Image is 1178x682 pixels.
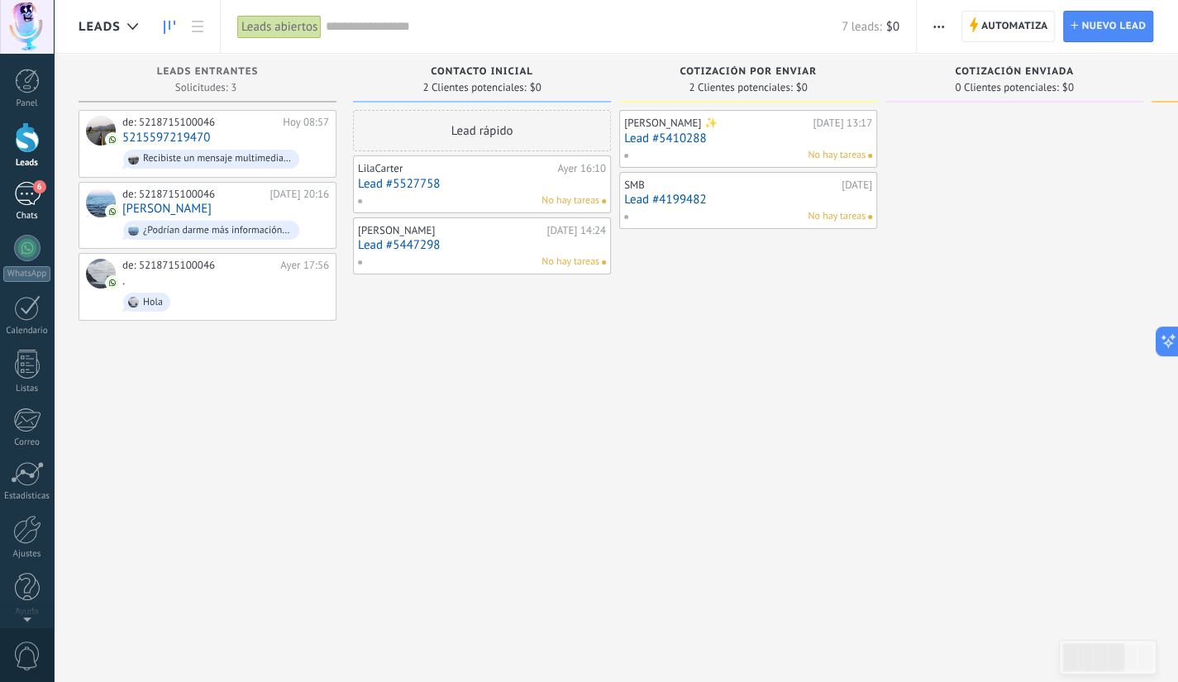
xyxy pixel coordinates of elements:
[155,11,184,43] a: Leads
[796,83,808,93] span: $0
[358,224,542,237] div: [PERSON_NAME]
[358,162,553,175] div: LilaCarter
[3,437,51,448] div: Correo
[530,83,541,93] span: $0
[107,277,118,289] img: com.amocrm.amocrmwa.svg
[961,11,1056,42] a: Automatiza
[184,11,212,43] a: Lista
[122,116,277,129] div: de: 5218715100046
[157,66,259,78] span: Leads Entrantes
[358,177,606,191] a: Lead #5527758
[624,117,808,130] div: [PERSON_NAME] ✨
[237,15,322,39] div: Leads abiertos
[3,266,50,282] div: WhatsApp
[431,66,533,78] span: Contacto inicial
[143,225,292,236] div: ¿Podrían darme más información del negocio?
[79,19,121,35] span: Leads
[107,134,118,145] img: com.amocrm.amocrmwa.svg
[280,259,329,272] div: Ayer 17:56
[955,83,1058,93] span: 0 Clientes potenciales:
[955,66,1074,78] span: Cotización enviada
[541,255,599,269] span: No hay tareas
[894,66,1135,80] div: Cotización enviada
[3,158,51,169] div: Leads
[624,179,837,192] div: SMB
[541,193,599,208] span: No hay tareas
[1062,83,1074,93] span: $0
[422,83,526,93] span: 2 Clientes potenciales:
[3,211,51,222] div: Chats
[842,19,881,35] span: 7 leads:
[107,206,118,217] img: com.amocrm.amocrmwa.svg
[143,297,163,308] div: Hola
[680,66,817,78] span: Cotización por enviar
[689,83,792,93] span: 2 Clientes potenciales:
[868,215,872,219] span: No hay nada asignado
[86,116,116,145] div: 5215597219470
[122,131,210,145] a: 5215597219470
[122,259,274,272] div: de: 5218715100046
[813,117,872,130] div: [DATE] 13:17
[927,11,951,42] button: Más
[624,193,872,207] a: Lead #4199482
[175,83,236,93] span: Solicitudes: 3
[353,110,611,151] div: Lead rápido
[86,259,116,289] div: .
[886,19,899,35] span: $0
[981,12,1048,41] span: Automatiza
[808,148,866,163] span: No hay tareas
[602,199,606,203] span: No hay nada asignado
[868,154,872,158] span: No hay nada asignado
[557,162,606,175] div: Ayer 16:10
[3,549,51,560] div: Ajustes
[1081,12,1146,41] span: Nuevo lead
[602,260,606,265] span: No hay nada asignado
[3,384,51,394] div: Listas
[86,188,116,217] div: Jose Luis Gonzalez
[122,274,125,288] a: .
[358,238,606,252] a: Lead #5447298
[627,66,869,80] div: Cotización por enviar
[122,188,264,201] div: de: 5218715100046
[122,202,212,216] a: [PERSON_NAME]
[842,179,872,192] div: [DATE]
[1063,11,1153,42] a: Nuevo lead
[624,131,872,145] a: Lead #5410288
[143,153,292,165] div: Recibiste un mensaje multimedia (id del mensaje: 9260298B43E9A78F40). Espera a que se cargue o se...
[283,116,329,129] div: Hoy 08:57
[3,491,51,502] div: Estadísticas
[361,66,603,80] div: Contacto inicial
[3,98,51,109] div: Panel
[3,326,51,336] div: Calendario
[87,66,328,80] div: Leads Entrantes
[33,180,46,193] span: 6
[546,224,606,237] div: [DATE] 14:24
[808,209,866,224] span: No hay tareas
[269,188,329,201] div: [DATE] 20:16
